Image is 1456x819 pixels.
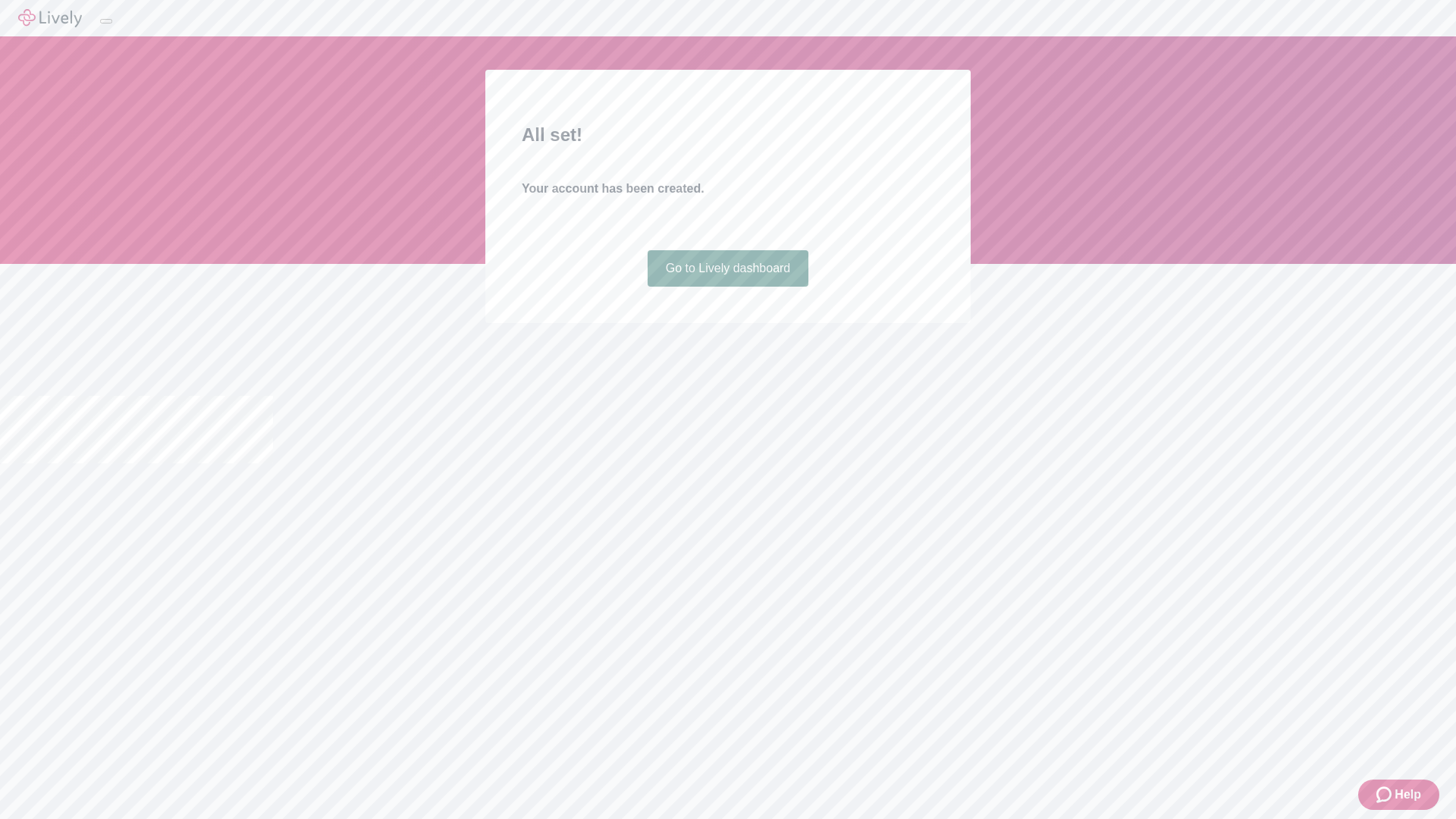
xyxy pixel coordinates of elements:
[522,121,934,149] h2: All set!
[1395,786,1421,804] span: Help
[648,250,809,287] a: Go to Lively dashboard
[522,180,934,198] h4: Your account has been created.
[1376,786,1395,804] svg: Zendesk support icon
[100,19,112,24] button: Log out
[1358,780,1439,810] button: Zendesk support iconHelp
[18,9,82,27] img: Lively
